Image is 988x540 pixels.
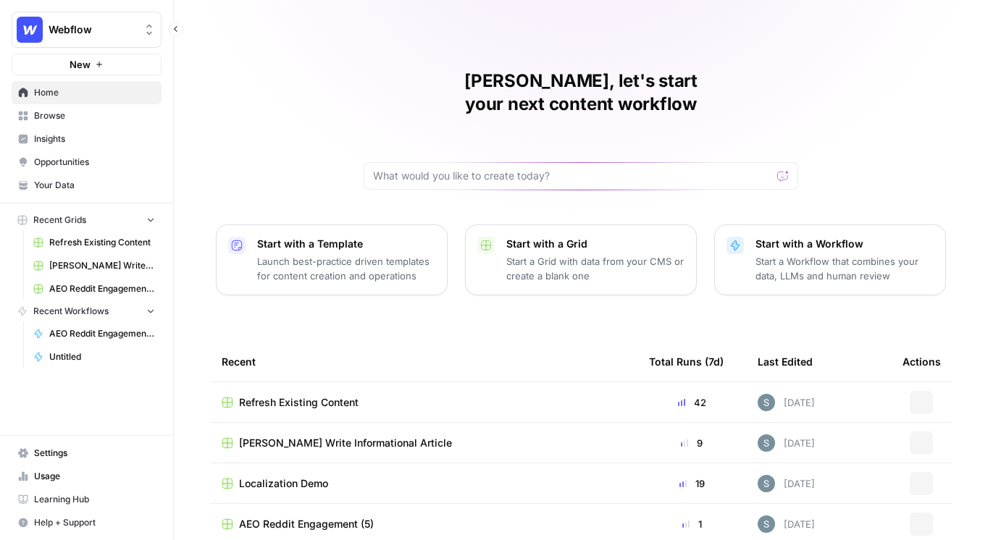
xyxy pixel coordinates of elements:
a: Insights [12,127,162,151]
span: New [70,57,91,72]
span: Usage [34,470,155,483]
span: [PERSON_NAME] Write Informational Article [49,259,155,272]
a: Learning Hub [12,488,162,511]
div: [DATE] [758,515,815,533]
button: Recent Grids [12,209,162,231]
div: Recent [222,342,626,381]
span: Recent Grids [33,214,86,227]
div: [DATE] [758,475,815,492]
div: 42 [649,395,734,410]
button: Workspace: Webflow [12,12,162,48]
div: Total Runs (7d) [649,342,724,381]
span: Opportunities [34,156,155,169]
button: Start with a GridStart a Grid with data from your CMS or create a blank one [465,224,697,295]
p: Start a Grid with data from your CMS or create a blank one [506,254,685,283]
p: Start with a Workflow [755,237,934,251]
span: AEO Reddit Engagement - Fork [49,327,155,340]
div: [DATE] [758,394,815,411]
span: Refresh Existing Content [49,236,155,249]
img: w7f6q2jfcebns90hntjxsl93h3td [758,475,775,492]
span: Untitled [49,350,155,363]
span: Localization Demo [239,476,328,491]
span: Recent Workflows [33,305,109,318]
h1: [PERSON_NAME], let's start your next content workflow [364,69,798,116]
a: Browse [12,104,162,127]
img: w7f6q2jfcebns90hntjxsl93h3td [758,394,775,411]
span: Learning Hub [34,493,155,506]
span: Refresh Existing Content [239,395,359,410]
span: AEO Reddit Engagement (5) [49,282,155,295]
p: Start a Workflow that combines your data, LLMs and human review [755,254,934,283]
span: [PERSON_NAME] Write Informational Article [239,436,452,450]
a: Refresh Existing Content [27,231,162,254]
div: Last Edited [758,342,813,381]
a: Localization Demo [222,476,626,491]
div: 19 [649,476,734,491]
p: Launch best-practice driven templates for content creation and operations [257,254,435,283]
p: Start with a Grid [506,237,685,251]
button: Start with a TemplateLaunch best-practice driven templates for content creation and operations [216,224,448,295]
span: Your Data [34,179,155,192]
a: Untitled [27,345,162,368]
span: Browse [34,109,155,122]
div: Actions [903,342,941,381]
a: [PERSON_NAME] Write Informational Article [27,254,162,277]
button: Help + Support [12,511,162,534]
a: Opportunities [12,151,162,174]
a: Refresh Existing Content [222,395,626,410]
input: What would you like to create today? [373,169,771,183]
a: Usage [12,465,162,488]
a: [PERSON_NAME] Write Informational Article [222,436,626,450]
img: w7f6q2jfcebns90hntjxsl93h3td [758,515,775,533]
a: AEO Reddit Engagement (5) [222,517,626,531]
span: Home [34,86,155,99]
a: Your Data [12,174,162,197]
div: [DATE] [758,434,815,452]
span: AEO Reddit Engagement (5) [239,517,374,531]
span: Help + Support [34,516,155,529]
a: AEO Reddit Engagement (5) [27,277,162,300]
a: Settings [12,442,162,465]
button: Start with a WorkflowStart a Workflow that combines your data, LLMs and human review [714,224,946,295]
img: w7f6q2jfcebns90hntjxsl93h3td [758,434,775,452]
div: 1 [649,517,734,531]
a: AEO Reddit Engagement - Fork [27,322,162,345]
div: 9 [649,436,734,450]
a: Home [12,81,162,104]
span: Insights [34,132,155,145]
button: Recent Workflows [12,300,162,322]
span: Settings [34,447,155,460]
button: New [12,54,162,75]
span: Webflow [49,22,136,37]
img: Webflow Logo [17,17,43,43]
p: Start with a Template [257,237,435,251]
